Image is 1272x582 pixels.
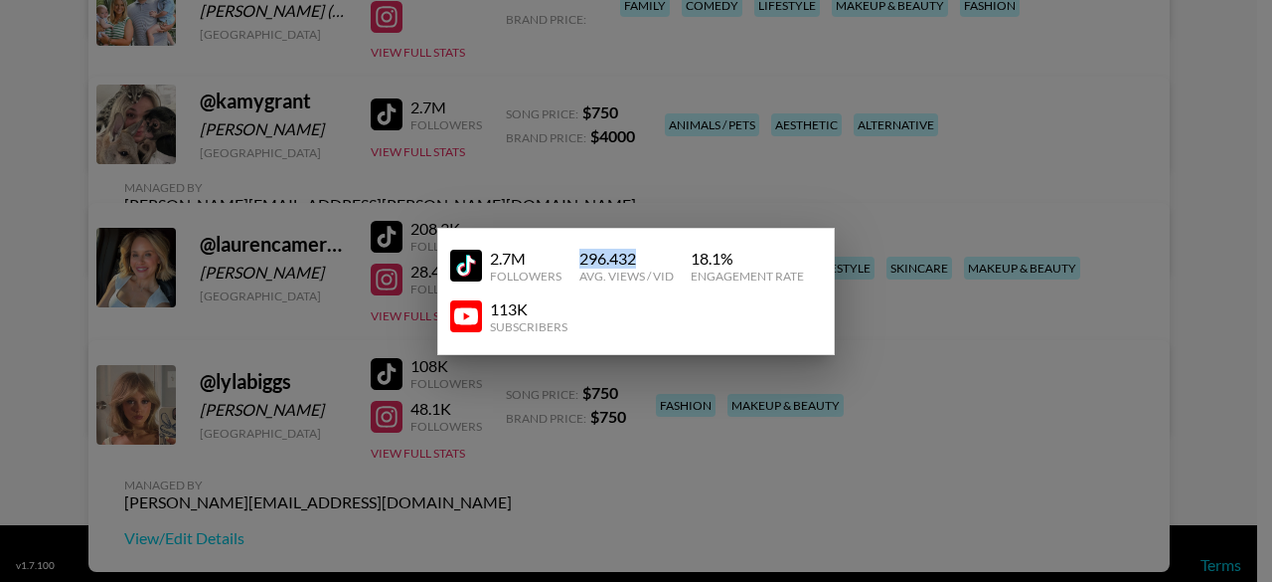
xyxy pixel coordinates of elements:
img: YouTube [450,300,482,332]
img: YouTube [450,250,482,282]
div: 296.432 [579,249,674,269]
div: Avg. Views / Vid [579,269,674,284]
div: 2.7M [490,249,561,269]
div: 18.1 % [691,249,804,269]
div: Followers [490,269,561,284]
div: Subscribers [490,319,567,334]
div: 113K [490,299,567,319]
div: Engagement Rate [691,269,804,284]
